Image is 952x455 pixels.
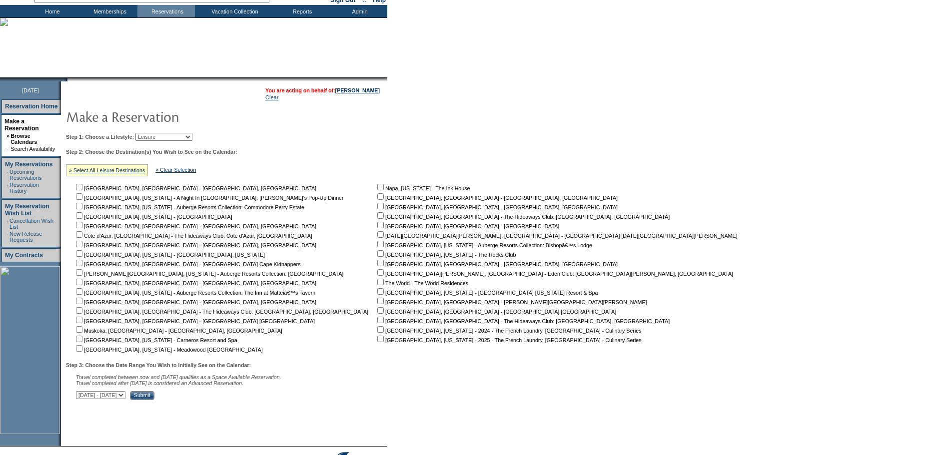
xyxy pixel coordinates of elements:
[7,231,8,243] td: ·
[4,118,39,132] a: Make a Reservation
[375,195,618,201] nobr: [GEOGRAPHIC_DATA], [GEOGRAPHIC_DATA] - [GEOGRAPHIC_DATA], [GEOGRAPHIC_DATA]
[137,5,195,17] td: Reservations
[375,309,616,315] nobr: [GEOGRAPHIC_DATA], [GEOGRAPHIC_DATA] - [GEOGRAPHIC_DATA] [GEOGRAPHIC_DATA]
[80,5,137,17] td: Memberships
[74,204,304,210] nobr: [GEOGRAPHIC_DATA], [US_STATE] - Auberge Resorts Collection: Commodore Perry Estate
[5,161,52,168] a: My Reservations
[74,280,316,286] nobr: [GEOGRAPHIC_DATA], [GEOGRAPHIC_DATA] - [GEOGRAPHIC_DATA], [GEOGRAPHIC_DATA]
[7,218,8,230] td: ·
[5,203,49,217] a: My Reservation Wish List
[74,214,232,220] nobr: [GEOGRAPHIC_DATA], [US_STATE] - [GEOGRAPHIC_DATA]
[74,233,312,239] nobr: Cote d'Azur, [GEOGRAPHIC_DATA] - The Hideaways Club: Cote d'Azur, [GEOGRAPHIC_DATA]
[76,374,281,380] span: Travel completed between now and [DATE] qualifies as a Space Available Reservation.
[10,146,55,152] a: Search Availability
[9,182,39,194] a: Reservation History
[375,261,618,267] nobr: [GEOGRAPHIC_DATA], [GEOGRAPHIC_DATA] - [GEOGRAPHIC_DATA], [GEOGRAPHIC_DATA]
[74,299,316,305] nobr: [GEOGRAPHIC_DATA], [GEOGRAPHIC_DATA] - [GEOGRAPHIC_DATA], [GEOGRAPHIC_DATA]
[76,380,243,386] nobr: Travel completed after [DATE] is considered an Advanced Reservation.
[74,261,300,267] nobr: [GEOGRAPHIC_DATA], [GEOGRAPHIC_DATA] - [GEOGRAPHIC_DATA] Cape Kidnappers
[375,242,592,248] nobr: [GEOGRAPHIC_DATA], [US_STATE] - Auberge Resorts Collection: Bishopâ€™s Lodge
[74,290,315,296] nobr: [GEOGRAPHIC_DATA], [US_STATE] - Auberge Resorts Collection: The Inn at Matteiâ€™s Tavern
[74,318,315,324] nobr: [GEOGRAPHIC_DATA], [GEOGRAPHIC_DATA] - [GEOGRAPHIC_DATA] [GEOGRAPHIC_DATA]
[6,133,9,139] b: »
[375,280,468,286] nobr: The World - The World Residences
[5,103,57,110] a: Reservation Home
[74,242,316,248] nobr: [GEOGRAPHIC_DATA], [GEOGRAPHIC_DATA] - [GEOGRAPHIC_DATA], [GEOGRAPHIC_DATA]
[375,318,670,324] nobr: [GEOGRAPHIC_DATA], [GEOGRAPHIC_DATA] - The Hideaways Club: [GEOGRAPHIC_DATA], [GEOGRAPHIC_DATA]
[375,271,733,277] nobr: [GEOGRAPHIC_DATA][PERSON_NAME], [GEOGRAPHIC_DATA] - Eden Club: [GEOGRAPHIC_DATA][PERSON_NAME], [G...
[74,328,282,334] nobr: Muskoka, [GEOGRAPHIC_DATA] - [GEOGRAPHIC_DATA], [GEOGRAPHIC_DATA]
[330,5,387,17] td: Admin
[375,233,737,239] nobr: [DATE][GEOGRAPHIC_DATA][PERSON_NAME], [GEOGRAPHIC_DATA] - [GEOGRAPHIC_DATA] [DATE][GEOGRAPHIC_DAT...
[265,94,278,100] a: Clear
[375,204,618,210] nobr: [GEOGRAPHIC_DATA], [GEOGRAPHIC_DATA] - [GEOGRAPHIC_DATA], [GEOGRAPHIC_DATA]
[265,87,380,93] span: You are acting on behalf of:
[6,146,9,152] td: ·
[74,223,316,229] nobr: [GEOGRAPHIC_DATA], [GEOGRAPHIC_DATA] - [GEOGRAPHIC_DATA], [GEOGRAPHIC_DATA]
[375,299,647,305] nobr: [GEOGRAPHIC_DATA], [GEOGRAPHIC_DATA] - [PERSON_NAME][GEOGRAPHIC_DATA][PERSON_NAME]
[9,169,41,181] a: Upcoming Reservations
[66,149,237,155] b: Step 2: Choose the Destination(s) You Wish to See on the Calendar:
[64,77,67,81] img: promoShadowLeftCorner.gif
[375,337,641,343] nobr: [GEOGRAPHIC_DATA], [US_STATE] - 2025 - The French Laundry, [GEOGRAPHIC_DATA] - Culinary Series
[9,218,53,230] a: Cancellation Wish List
[74,271,343,277] nobr: [PERSON_NAME][GEOGRAPHIC_DATA], [US_STATE] - Auberge Resorts Collection: [GEOGRAPHIC_DATA]
[335,87,380,93] a: [PERSON_NAME]
[10,133,37,145] a: Browse Calendars
[74,185,316,191] nobr: [GEOGRAPHIC_DATA], [GEOGRAPHIC_DATA] - [GEOGRAPHIC_DATA], [GEOGRAPHIC_DATA]
[375,252,516,258] nobr: [GEOGRAPHIC_DATA], [US_STATE] - The Rocks Club
[5,252,43,259] a: My Contracts
[22,5,80,17] td: Home
[66,134,134,140] b: Step 1: Choose a Lifestyle:
[9,231,42,243] a: New Release Requests
[69,167,145,173] a: » Select All Leisure Destinations
[74,347,263,353] nobr: [GEOGRAPHIC_DATA], [US_STATE] - Meadowood [GEOGRAPHIC_DATA]
[74,252,265,258] nobr: [GEOGRAPHIC_DATA], [US_STATE] - [GEOGRAPHIC_DATA], [US_STATE]
[272,5,330,17] td: Reports
[375,290,598,296] nobr: [GEOGRAPHIC_DATA], [US_STATE] - [GEOGRAPHIC_DATA] [US_STATE] Resort & Spa
[155,167,196,173] a: » Clear Selection
[74,337,237,343] nobr: [GEOGRAPHIC_DATA], [US_STATE] - Carneros Resort and Spa
[66,106,266,126] img: pgTtlMakeReservation.gif
[375,328,641,334] nobr: [GEOGRAPHIC_DATA], [US_STATE] - 2024 - The French Laundry, [GEOGRAPHIC_DATA] - Culinary Series
[130,391,154,400] input: Submit
[7,182,8,194] td: ·
[375,223,559,229] nobr: [GEOGRAPHIC_DATA], [GEOGRAPHIC_DATA] - [GEOGRAPHIC_DATA]
[74,195,344,201] nobr: [GEOGRAPHIC_DATA], [US_STATE] - A Night In [GEOGRAPHIC_DATA]: [PERSON_NAME]'s Pop-Up Dinner
[66,362,251,368] b: Step 3: Choose the Date Range You Wish to Initially See on the Calendar:
[375,185,470,191] nobr: Napa, [US_STATE] - The Ink House
[7,169,8,181] td: ·
[74,309,368,315] nobr: [GEOGRAPHIC_DATA], [GEOGRAPHIC_DATA] - The Hideaways Club: [GEOGRAPHIC_DATA], [GEOGRAPHIC_DATA]
[67,77,68,81] img: blank.gif
[375,214,670,220] nobr: [GEOGRAPHIC_DATA], [GEOGRAPHIC_DATA] - The Hideaways Club: [GEOGRAPHIC_DATA], [GEOGRAPHIC_DATA]
[22,87,39,93] span: [DATE]
[195,5,272,17] td: Vacation Collection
